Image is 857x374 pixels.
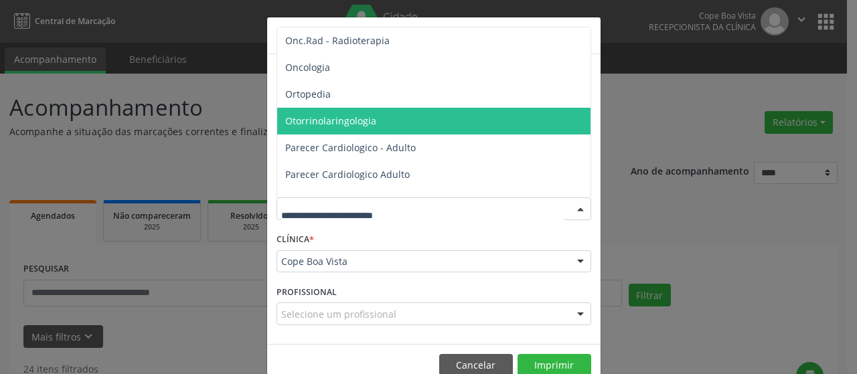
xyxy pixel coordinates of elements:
span: Cope Boa Vista [281,255,564,268]
button: Close [574,17,601,50]
h5: Relatório de agendamentos [277,27,430,44]
span: Onc.Rad - Radioterapia [285,34,390,47]
span: Parecer Cardiologico - Adulto [285,141,416,154]
span: Pediatra Adolescente [285,195,380,207]
span: Parecer Cardiologico Adulto [285,168,410,181]
span: Oncologia [285,61,330,74]
span: Ortopedia [285,88,331,100]
span: Otorrinolaringologia [285,114,376,127]
span: Selecione um profissional [281,307,396,321]
label: PROFISSIONAL [277,282,337,302]
label: CLÍNICA [277,229,314,250]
